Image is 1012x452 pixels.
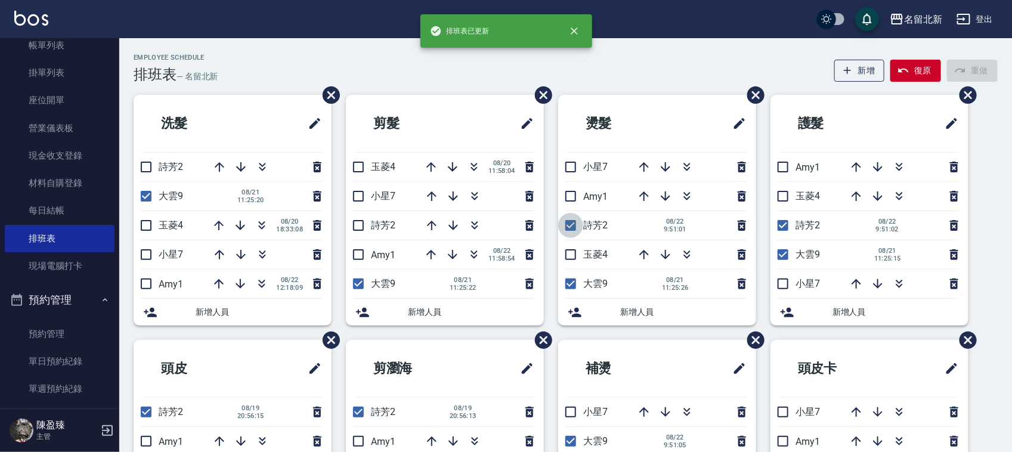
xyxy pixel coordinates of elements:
span: 08/20 [488,159,515,167]
span: 玉菱4 [796,190,820,202]
h2: 燙髮 [568,102,677,145]
span: 大雲9 [371,278,395,289]
img: Person [10,419,33,442]
span: Amy1 [159,436,183,447]
button: close [561,18,587,44]
h6: — 名留北新 [177,70,218,83]
span: 小星7 [159,249,183,260]
span: 08/21 [874,247,901,255]
span: 小星7 [583,161,608,172]
div: 新增人員 [346,299,544,326]
span: 9:51:01 [662,225,688,233]
span: 11:25:22 [450,284,476,292]
span: 08/22 [276,276,303,284]
span: 玉菱4 [371,161,395,172]
a: 現金收支登錄 [5,142,114,169]
span: Amy1 [371,249,395,261]
a: 現場電腦打卡 [5,252,114,280]
h2: Employee Schedule [134,54,218,61]
h3: 排班表 [134,66,177,83]
div: 新增人員 [558,299,756,326]
button: 復原 [890,60,941,82]
span: 新增人員 [196,306,322,318]
span: 11:25:26 [662,284,689,292]
span: 刪除班表 [526,78,554,113]
h2: 頭皮卡 [780,347,896,390]
span: 修改班表的標題 [725,109,747,138]
span: 排班表已更新 [430,25,490,37]
a: 單日預約紀錄 [5,348,114,375]
span: 詩芳2 [583,219,608,231]
span: 刪除班表 [314,78,342,113]
span: 玉菱4 [159,219,183,231]
span: 小星7 [796,406,820,417]
span: 08/20 [276,218,303,225]
span: 08/22 [662,434,688,441]
span: 9:51:02 [874,225,900,233]
a: 座位開單 [5,86,114,114]
span: 大雲9 [583,278,608,289]
button: save [855,7,879,31]
span: 刪除班表 [314,323,342,358]
p: 主管 [36,431,97,442]
span: 新增人員 [832,306,959,318]
span: 大雲9 [796,249,820,260]
span: 08/19 [237,404,264,412]
h2: 剪髮 [355,102,465,145]
span: 詩芳2 [371,406,395,417]
span: 新增人員 [620,306,747,318]
span: 08/19 [450,404,476,412]
span: 11:58:54 [488,255,515,262]
span: 9:51:05 [662,441,688,449]
span: 刪除班表 [738,78,766,113]
span: 大雲9 [583,435,608,447]
a: 帳單列表 [5,32,114,59]
span: 刪除班表 [738,323,766,358]
div: 新增人員 [134,299,332,326]
div: 新增人員 [770,299,968,326]
button: 預約管理 [5,284,114,315]
span: 20:56:13 [450,412,476,420]
span: 修改班表的標題 [513,354,534,383]
span: 08/22 [488,247,515,255]
span: 18:33:08 [276,225,303,233]
span: 修改班表的標題 [301,354,322,383]
img: Logo [14,11,48,26]
span: 小星7 [371,190,395,202]
span: Amy1 [796,436,820,447]
h2: 頭皮 [143,347,253,390]
a: 排班表 [5,225,114,252]
span: 11:25:20 [237,196,264,204]
a: 單週預約紀錄 [5,375,114,403]
span: 詩芳2 [159,161,183,172]
span: 修改班表的標題 [937,109,959,138]
span: 12:18:09 [276,284,303,292]
span: 玉菱4 [583,249,608,260]
a: 預約管理 [5,320,114,348]
h5: 陳盈臻 [36,419,97,431]
span: 08/21 [237,188,264,196]
span: 修改班表的標題 [725,354,747,383]
span: 11:25:15 [874,255,901,262]
a: 營業儀表板 [5,114,114,142]
button: 名留北新 [885,7,947,32]
span: 小星7 [583,406,608,417]
a: 每日結帳 [5,197,114,224]
h2: 補燙 [568,347,677,390]
span: 修改班表的標題 [301,109,322,138]
a: 材料自購登錄 [5,169,114,197]
span: 刪除班表 [526,323,554,358]
span: 08/21 [450,276,476,284]
span: 刪除班表 [951,323,979,358]
span: Amy1 [583,191,608,202]
span: 詩芳2 [371,219,395,231]
span: 刪除班表 [951,78,979,113]
div: 名留北新 [904,12,942,27]
span: 11:58:04 [488,167,515,175]
h2: 護髮 [780,102,890,145]
span: 大雲9 [159,190,183,202]
span: 08/22 [874,218,900,225]
a: 掛單列表 [5,59,114,86]
button: 報表及分析 [5,407,114,438]
span: Amy1 [796,162,820,173]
